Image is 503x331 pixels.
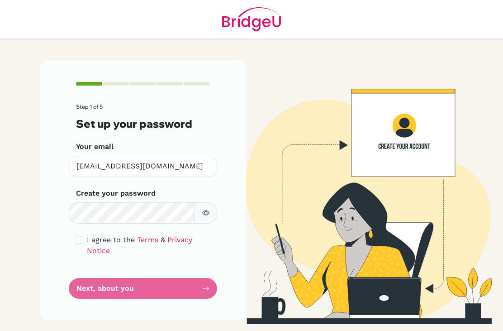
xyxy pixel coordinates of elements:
[161,235,165,244] span: &
[76,188,156,199] label: Create your password
[137,235,158,244] a: Terms
[69,156,217,177] input: Insert your email*
[87,235,192,255] a: Privacy Notice
[87,235,135,244] span: I agree to the
[76,103,103,110] span: Step 1 of 5
[76,117,210,130] h3: Set up your password
[76,141,114,152] label: Your email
